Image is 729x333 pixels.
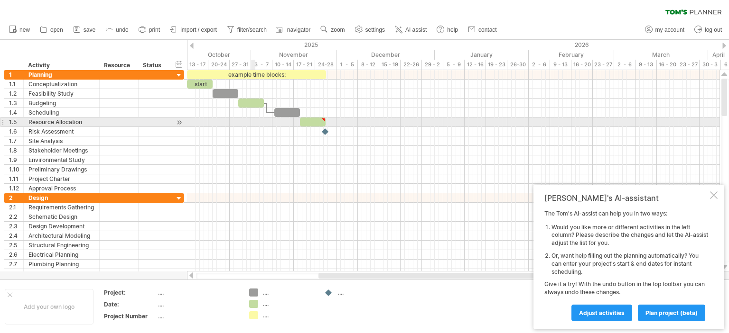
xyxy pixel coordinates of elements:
div: Risk Assessment [28,127,94,136]
div: 1.5 [9,117,23,126]
div: 12 - 16 [465,60,486,70]
div: 2.8 [9,269,23,278]
div: 23 - 27 [678,60,700,70]
div: 19 - 23 [486,60,507,70]
div: Conceptualization [28,80,94,89]
span: import / export [180,27,217,33]
div: .... [338,288,390,297]
div: Scheduling [28,108,94,117]
div: 2.6 [9,250,23,259]
a: contact [466,24,500,36]
div: October 2025 [153,50,251,60]
div: .... [158,300,238,308]
div: Status [143,61,164,70]
a: open [37,24,66,36]
div: 26-30 [507,60,529,70]
div: Design [28,193,94,202]
span: filter/search [237,27,267,33]
div: Plumbing Planning [28,260,94,269]
a: Adjust activities [571,305,632,321]
div: 1.6 [9,127,23,136]
span: settings [365,27,385,33]
div: 2.3 [9,222,23,231]
div: 1.7 [9,136,23,145]
span: AI assist [405,27,427,33]
span: contact [478,27,497,33]
div: Stakeholder Meetings [28,146,94,155]
div: 2.5 [9,241,23,250]
div: 1.4 [9,108,23,117]
div: Activity [28,61,94,70]
div: .... [263,288,315,297]
div: 29 - 2 [422,60,443,70]
div: 5 - 9 [443,60,465,70]
div: 2.1 [9,203,23,212]
div: December 2025 [336,50,435,60]
div: .... [263,300,315,308]
a: my account [643,24,687,36]
a: save [71,24,98,36]
div: 30 - 3 [700,60,721,70]
div: Design Development [28,222,94,231]
div: Planning [28,70,94,79]
div: Resource Allocation [28,117,94,126]
div: 27 - 31 [230,60,251,70]
a: zoom [318,24,347,36]
a: log out [692,24,725,36]
a: undo [103,24,131,36]
div: Environmental Study [28,155,94,164]
div: 2 - 6 [614,60,636,70]
div: 2.7 [9,260,23,269]
div: 23 - 27 [593,60,614,70]
div: Project Number [104,312,156,320]
div: 1.9 [9,155,23,164]
div: .... [158,288,238,297]
div: 17 - 21 [294,60,315,70]
a: AI assist [393,24,430,36]
div: Approval Process [28,184,94,193]
span: open [50,27,63,33]
div: [PERSON_NAME]'s AI-assistant [544,193,708,203]
div: 1 - 5 [336,60,358,70]
div: November 2025 [251,50,336,60]
a: new [7,24,33,36]
div: 16 - 20 [657,60,678,70]
span: Adjust activities [579,309,625,316]
div: Mechanical Systems Design [28,269,94,278]
span: my account [655,27,684,33]
div: Add your own logo [5,289,93,324]
div: Schematic Design [28,212,94,221]
div: 1.11 [9,174,23,183]
a: plan project (beta) [638,305,705,321]
li: Or, want help filling out the planning automatically? You can enter your project's start & end da... [551,252,708,276]
div: 9 - 13 [636,60,657,70]
span: log out [705,27,722,33]
div: 24-28 [315,60,336,70]
div: Project: [104,288,156,297]
div: 2.4 [9,231,23,240]
li: Would you like more or different activities in the left column? Please describe the changes and l... [551,224,708,247]
div: 2 - 6 [529,60,550,70]
div: Date: [104,300,156,308]
div: Budgeting [28,99,94,108]
div: 1 [9,70,23,79]
div: .... [158,312,238,320]
div: start [187,80,213,89]
div: 1.2 [9,89,23,98]
a: filter/search [224,24,270,36]
div: Resource [104,61,133,70]
div: scroll to activity [175,117,184,127]
a: settings [353,24,388,36]
div: 22-26 [401,60,422,70]
div: 1.8 [9,146,23,155]
div: 9 - 13 [550,60,571,70]
span: zoom [331,27,345,33]
div: Site Analysis [28,136,94,145]
div: 8 - 12 [358,60,379,70]
div: 15 - 19 [379,60,401,70]
div: Feasibility Study [28,89,94,98]
div: March 2026 [614,50,708,60]
div: 2 [9,193,23,202]
div: January 2026 [435,50,529,60]
div: February 2026 [529,50,614,60]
